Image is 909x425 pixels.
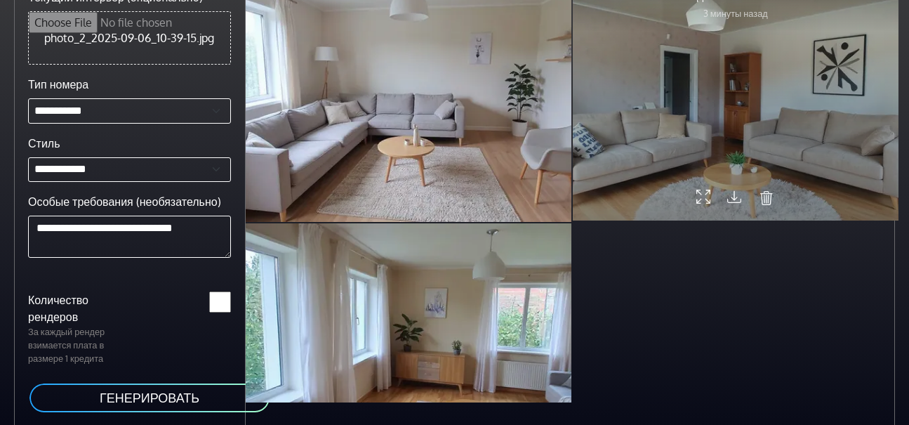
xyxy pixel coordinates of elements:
[28,293,88,324] ya-tr-span: Количество рендеров
[28,382,271,414] button: ГЕНЕРИРОВАТЬ
[28,195,221,209] ya-tr-span: Особые требования (необязательно)
[100,390,199,405] ya-tr-span: ГЕНЕРИРОВАТЬ
[28,136,60,150] ya-tr-span: Стиль
[28,77,88,91] ya-tr-span: Тип номера
[28,326,105,364] ya-tr-span: За каждый рендер взимается плата в размере 1 кредита
[703,8,768,19] ya-tr-span: 3 минуты назад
